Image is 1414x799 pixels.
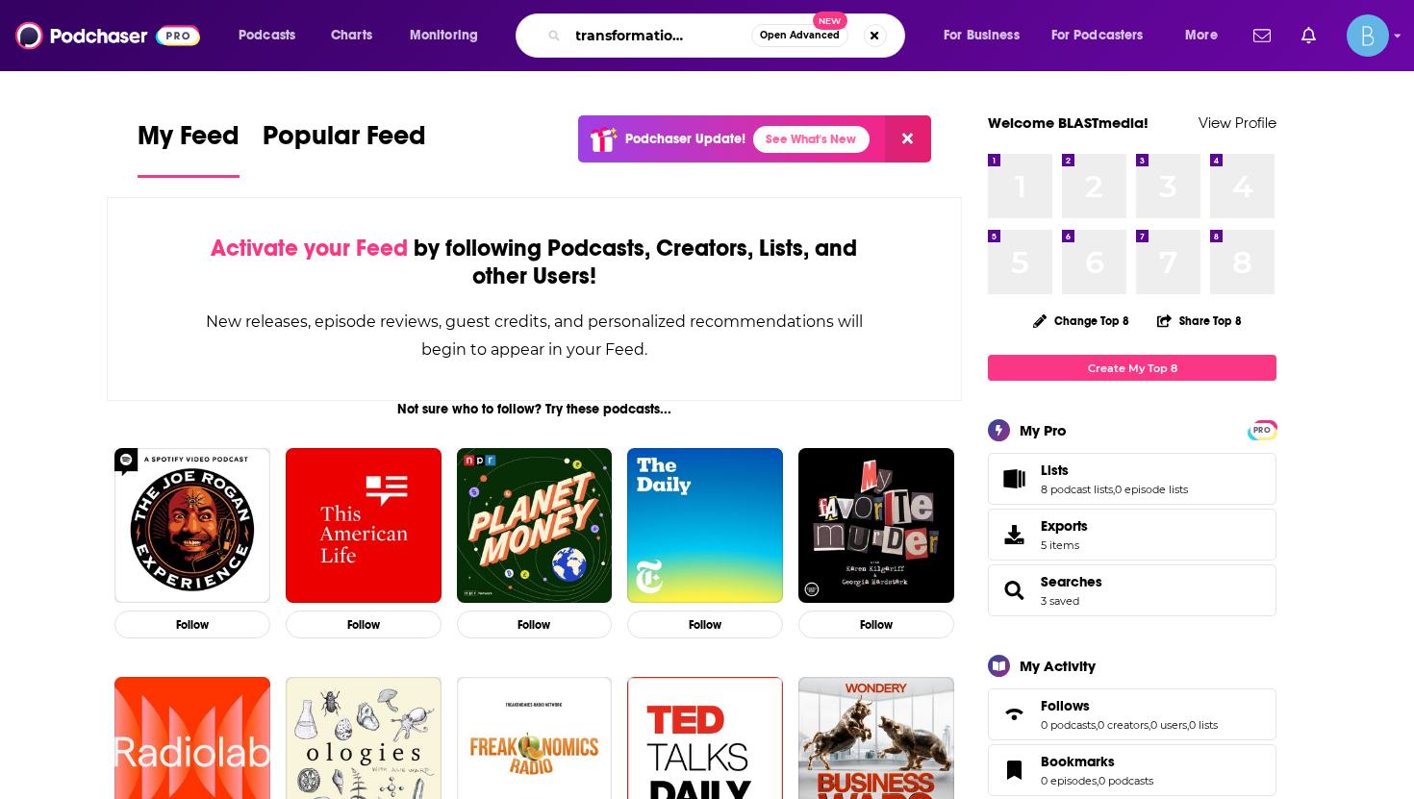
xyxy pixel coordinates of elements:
img: This American Life [286,448,442,604]
a: 8 podcast lists [1041,483,1113,496]
a: 3 saved [1041,594,1079,608]
a: Welcome BLASTmedia! [988,113,1149,132]
span: Follows [1041,697,1090,714]
img: Podchaser - Follow, Share and Rate Podcasts [15,17,200,54]
a: Charts [318,20,384,51]
button: open menu [396,20,503,51]
img: The Joe Rogan Experience [114,448,270,604]
img: User Profile [1347,14,1389,57]
span: For Business [944,22,1020,49]
a: 0 lists [1189,718,1218,732]
span: Exports [995,521,1033,548]
a: Searches [1041,573,1102,590]
a: 0 creators [1098,718,1149,732]
img: Planet Money [457,448,613,604]
span: Bookmarks [1041,753,1115,770]
a: Bookmarks [1041,753,1153,770]
span: Searches [988,564,1276,616]
button: open menu [1172,20,1242,51]
span: Exports [1041,517,1088,535]
span: New [813,12,847,30]
input: Search podcasts, credits, & more... [568,20,751,51]
span: Podcasts [239,22,295,49]
span: , [1113,483,1115,496]
div: Search podcasts, credits, & more... [534,13,923,58]
span: More [1185,22,1218,49]
img: The Daily [627,448,783,604]
span: Open Advanced [760,31,840,40]
a: Lists [995,465,1033,492]
a: 0 episodes [1041,774,1097,787]
a: Follows [1041,697,1218,714]
span: Monitoring [410,22,478,49]
span: Bookmarks [988,744,1276,796]
a: View Profile [1199,113,1276,132]
a: Follows [995,701,1033,728]
div: My Pro [1020,421,1067,439]
a: Exports [988,509,1276,561]
span: PRO [1250,423,1274,437]
button: Follow [114,611,270,638]
span: , [1096,718,1098,732]
p: Podchaser Update! [625,131,745,147]
a: 0 podcasts [1098,774,1153,787]
span: , [1187,718,1189,732]
a: PRO [1250,422,1274,437]
a: Bookmarks [995,757,1033,784]
button: Open AdvancedNew [751,24,848,47]
button: open menu [1039,20,1172,51]
a: 0 users [1150,718,1187,732]
a: See What's New [753,126,870,153]
span: Lists [1041,462,1069,479]
span: Popular Feed [263,119,426,163]
a: Create My Top 8 [988,355,1276,381]
a: Searches [995,577,1033,604]
a: Popular Feed [263,119,426,178]
button: Change Top 8 [1022,309,1141,333]
span: , [1149,718,1150,732]
span: Follows [988,688,1276,740]
button: Follow [798,611,954,638]
button: open menu [930,20,1044,51]
div: Not sure who to follow? Try these podcasts... [107,401,962,417]
button: Follow [457,611,613,638]
a: Lists [1041,462,1188,479]
button: Follow [286,611,442,638]
span: Lists [988,453,1276,505]
button: Share Top 8 [1156,302,1243,339]
button: Follow [627,611,783,638]
a: My Feed [138,119,240,178]
a: 0 podcasts [1041,718,1096,732]
span: , [1097,774,1098,787]
a: 0 episode lists [1115,483,1188,496]
div: New releases, episode reviews, guest credits, and personalized recommendations will begin to appe... [204,308,865,363]
span: My Feed [138,119,240,163]
button: Show profile menu [1347,14,1389,57]
a: Show notifications dropdown [1294,19,1324,52]
span: 5 items [1041,538,1088,552]
a: Show notifications dropdown [1246,19,1278,52]
span: For Podcasters [1051,22,1144,49]
span: Charts [331,22,372,49]
span: Activate your Feed [211,234,408,262]
div: by following Podcasts, Creators, Lists, and other Users! [204,235,865,290]
span: Logged in as BLASTmedia [1347,14,1389,57]
div: My Activity [1020,657,1096,675]
button: open menu [225,20,320,51]
img: My Favorite Murder with Karen Kilgariff and Georgia Hardstark [798,448,954,604]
